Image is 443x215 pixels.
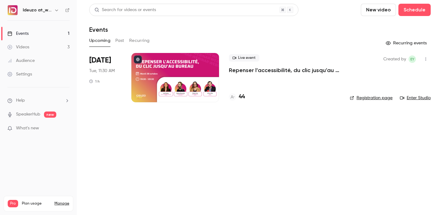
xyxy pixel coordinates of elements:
[22,201,51,206] span: Plan usage
[89,53,122,102] div: Oct 28 Tue, 11:30 AM (Europe/Paris)
[89,55,111,65] span: [DATE]
[62,126,70,131] iframe: Noticeable Trigger
[89,79,100,84] div: 1 h
[129,36,150,46] button: Recurring
[7,30,29,37] div: Events
[115,36,124,46] button: Past
[89,26,108,33] h1: Events
[229,93,245,101] a: 44
[361,4,396,16] button: New video
[398,4,431,16] button: Schedule
[8,5,18,15] img: Ideuzo at_work
[383,55,406,63] span: Created by
[16,125,39,132] span: What's new
[89,36,110,46] button: Upcoming
[23,7,52,13] h6: Ideuzo at_work
[400,95,431,101] a: Enter Studio
[229,67,340,74] a: Repenser l’accessibilité, du clic jusqu’au bureau
[8,200,18,207] span: Pro
[16,111,40,118] a: SpeakerHub
[350,95,393,101] a: Registration page
[89,68,115,74] span: Tue, 11:30 AM
[410,55,414,63] span: EY
[44,112,56,118] span: new
[383,38,431,48] button: Recurring events
[229,54,259,62] span: Live event
[409,55,416,63] span: Eva Yahiaoui
[7,71,32,77] div: Settings
[94,7,156,13] div: Search for videos or events
[7,58,35,64] div: Audience
[239,93,245,101] h4: 44
[7,97,70,104] li: help-dropdown-opener
[54,201,69,206] a: Manage
[16,97,25,104] span: Help
[7,44,29,50] div: Videos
